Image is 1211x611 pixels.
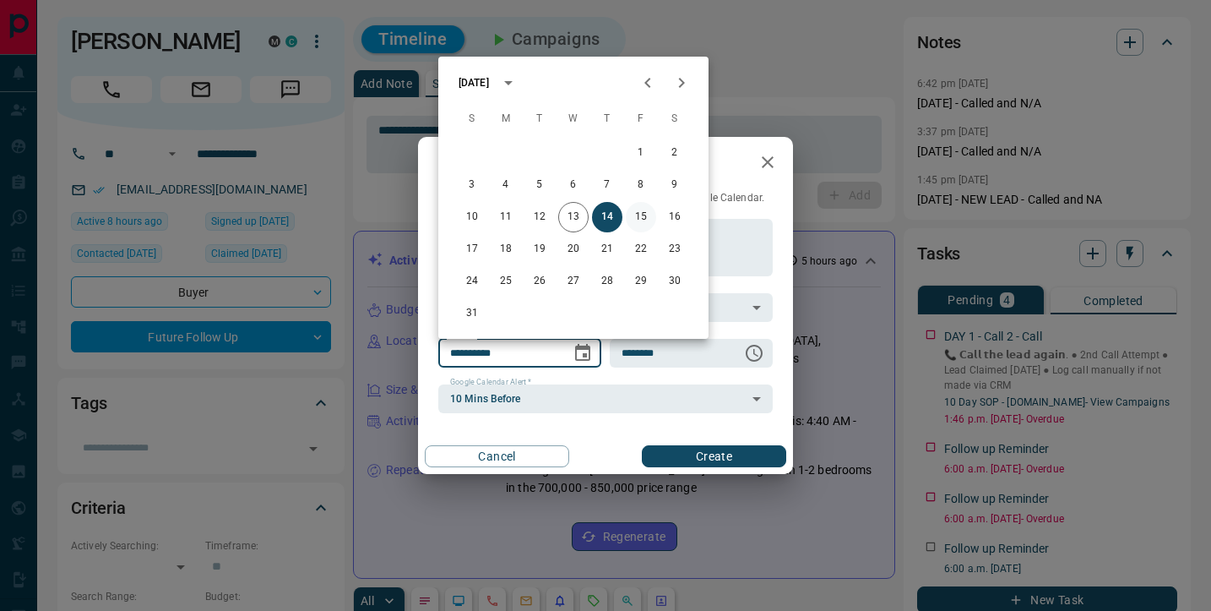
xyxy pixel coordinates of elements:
[626,202,656,232] button: 15
[737,336,771,370] button: Choose time, selected time is 6:00 AM
[626,102,656,136] span: Friday
[592,102,622,136] span: Thursday
[660,234,690,265] button: 23
[418,137,533,191] h2: New Task
[592,266,622,297] button: 28
[626,234,656,265] button: 22
[425,445,569,467] button: Cancel
[558,170,589,200] button: 6
[626,138,656,168] button: 1
[660,202,690,232] button: 16
[642,445,786,467] button: Create
[438,385,773,413] div: 10 Mins Before
[566,336,600,370] button: Choose date, selected date is Aug 14, 2025
[524,170,555,200] button: 5
[660,170,690,200] button: 9
[592,202,622,232] button: 14
[457,202,487,232] button: 10
[524,102,555,136] span: Tuesday
[626,266,656,297] button: 29
[459,75,489,90] div: [DATE]
[558,234,589,265] button: 20
[592,234,622,265] button: 21
[491,170,521,200] button: 4
[524,234,555,265] button: 19
[622,331,644,342] label: Time
[491,102,521,136] span: Monday
[558,266,589,297] button: 27
[660,266,690,297] button: 30
[457,102,487,136] span: Sunday
[494,68,523,97] button: calendar view is open, switch to year view
[524,202,555,232] button: 12
[450,331,471,342] label: Date
[491,266,521,297] button: 25
[631,66,665,100] button: Previous month
[524,266,555,297] button: 26
[558,202,589,232] button: 13
[626,170,656,200] button: 8
[491,202,521,232] button: 11
[491,234,521,265] button: 18
[457,170,487,200] button: 3
[665,66,698,100] button: Next month
[558,102,589,136] span: Wednesday
[450,377,531,388] label: Google Calendar Alert
[457,234,487,265] button: 17
[457,266,487,297] button: 24
[457,298,487,329] button: 31
[660,138,690,168] button: 2
[592,170,622,200] button: 7
[660,102,690,136] span: Saturday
